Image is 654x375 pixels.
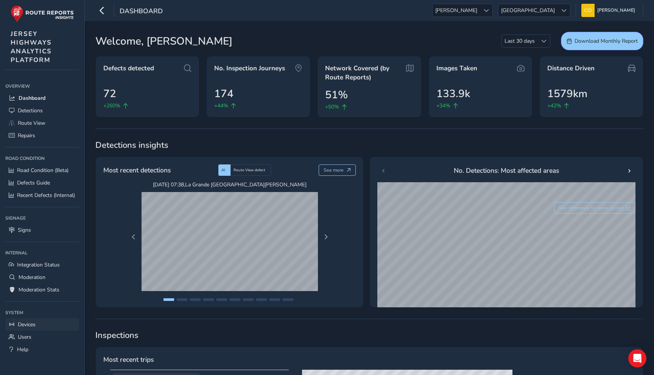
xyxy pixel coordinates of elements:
[5,164,79,177] a: Road Condition (Beta)
[120,6,163,17] span: Dashboard
[95,33,232,49] span: Welcome, [PERSON_NAME]
[256,298,267,301] button: Page 8
[221,167,225,173] span: AI
[283,298,293,301] button: Page 10
[5,318,79,331] a: Devices
[581,4,638,17] button: [PERSON_NAME]
[18,333,31,341] span: Users
[5,212,79,224] div: Signage
[5,104,79,117] a: Detections
[5,307,79,318] div: System
[5,284,79,296] a: Moderation Stats
[95,139,643,151] span: Detections insights
[269,298,280,301] button: Page 9
[502,35,537,47] span: Last 30 days
[17,346,28,353] span: Help
[18,226,31,234] span: Signs
[628,349,646,367] div: Open Intercom Messenger
[5,92,79,104] a: Dashboard
[581,4,595,17] img: diamond-layout
[214,102,228,110] span: +44%
[325,103,339,111] span: +50%
[18,321,36,328] span: Devices
[103,86,116,102] span: 72
[18,107,43,114] span: Detections
[18,132,35,139] span: Repairs
[597,4,635,17] span: [PERSON_NAME]
[18,119,45,127] span: Route View
[17,261,60,268] span: Integration Status
[5,343,79,356] a: Help
[128,232,139,242] button: Previous Page
[5,129,79,142] a: Repairs
[321,232,331,242] button: Next Page
[5,153,79,164] div: Road Condition
[454,166,559,175] span: No. Detections: Most affected areas
[214,86,234,102] span: 174
[103,64,154,73] span: Defects detected
[19,95,45,102] span: Dashboard
[547,102,561,110] span: +42%
[5,271,79,284] a: Moderation
[436,102,450,110] span: +34%
[95,330,643,341] span: Inspections
[103,102,120,110] span: +260%
[5,259,79,271] a: Integration Status
[17,192,75,199] span: Recent Defects (Internal)
[561,32,643,50] button: Download Monthly Report
[5,81,79,92] div: Overview
[319,164,356,176] button: See more
[230,298,240,301] button: Page 6
[103,355,154,364] span: Most recent trips
[163,298,174,301] button: Page 1
[203,298,214,301] button: Page 4
[575,37,638,45] span: Download Monthly Report
[436,86,470,102] span: 133.9k
[325,64,405,82] span: Network Covered (by Route Reports)
[325,87,348,103] span: 51%
[17,179,50,186] span: Defects Guide
[230,164,271,176] div: Route View defect
[5,331,79,343] a: Users
[142,181,318,188] span: [DATE] 07:38 , La Grande [GEOGRAPHIC_DATA][PERSON_NAME]
[19,274,45,281] span: Moderation
[324,167,344,173] span: See more
[11,29,52,64] span: JERSEY HIGHWAYS ANALYTICS PLATFORM
[5,247,79,259] div: Internal
[190,298,201,301] button: Page 3
[5,117,79,129] a: Route View
[559,205,623,211] span: See difference for same period
[5,177,79,189] a: Defects Guide
[17,167,69,174] span: Road Condition (Beta)
[5,189,79,201] a: Recent Defects (Internal)
[218,164,230,176] div: AI
[11,5,74,22] img: rr logo
[214,64,285,73] span: No. Inspection Journeys
[436,64,477,73] span: Images Taken
[498,4,557,17] span: [GEOGRAPHIC_DATA]
[216,298,227,301] button: Page 5
[19,286,59,293] span: Moderation Stats
[433,4,480,17] span: [PERSON_NAME]
[177,298,187,301] button: Page 2
[547,86,587,102] span: 1579km
[234,167,265,173] span: Route View defect
[547,64,595,73] span: Distance Driven
[554,202,636,214] button: See difference for same period
[243,298,254,301] button: Page 7
[5,224,79,236] a: Signs
[103,165,171,175] span: Most recent detections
